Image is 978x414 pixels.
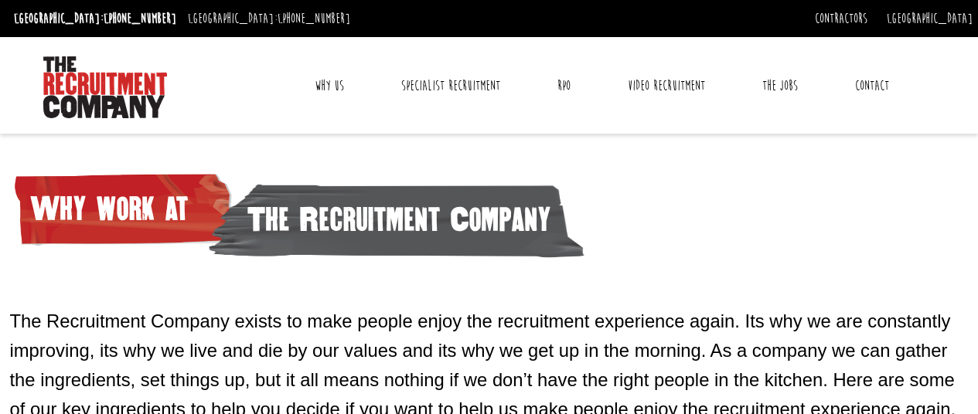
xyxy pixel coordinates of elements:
a: [GEOGRAPHIC_DATA] [887,10,973,27]
a: Video Recruitment [616,66,717,105]
a: Contractors [815,10,867,27]
a: Contact [843,66,901,105]
a: The Jobs [751,66,809,105]
li: [GEOGRAPHIC_DATA]: [10,6,180,31]
a: [PHONE_NUMBER] [104,10,176,27]
span: Why work at [10,166,237,252]
img: The Recruitment Company [43,56,167,118]
li: [GEOGRAPHIC_DATA]: [184,6,354,31]
a: Specialist Recruitment [390,66,512,105]
a: RPO [546,66,582,105]
a: Why Us [303,66,356,105]
a: [PHONE_NUMBER] [278,10,350,27]
span: The Recruitment Company [208,177,585,263]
